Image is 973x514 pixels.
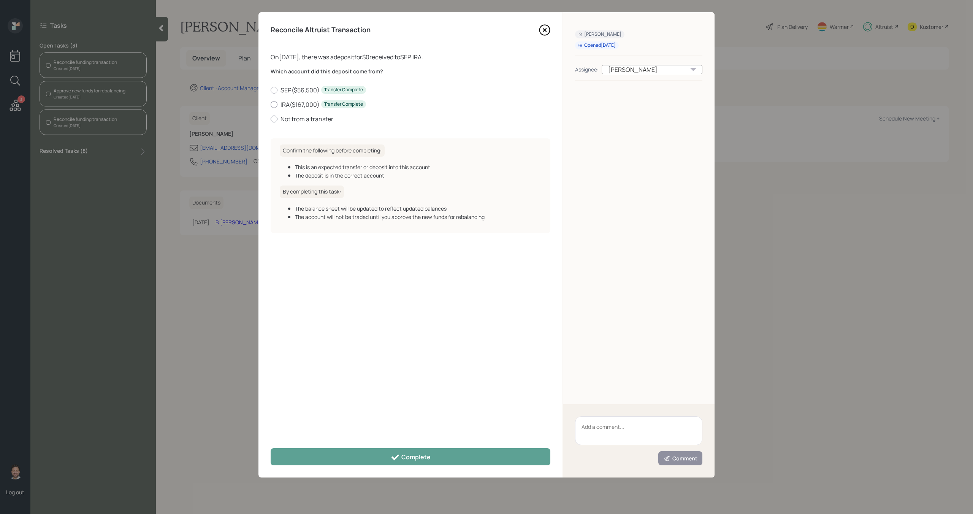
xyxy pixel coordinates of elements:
[658,451,702,465] button: Comment
[280,186,344,198] h6: By completing this task:
[578,42,616,49] div: Opened [DATE]
[271,100,550,109] label: IRA ( $167,000 )
[271,26,371,34] h4: Reconcile Altruist Transaction
[575,65,599,73] div: Assignee:
[271,448,550,465] button: Complete
[295,213,541,221] div: The account will not be traded until you approve the new funds for rebalancing
[602,65,702,74] div: [PERSON_NAME]
[295,205,541,213] div: The balance sheet will be updated to reflect updated balances
[295,171,541,179] div: The deposit is in the correct account
[271,68,550,75] label: Which account did this deposit come from?
[324,101,363,108] div: Transfer Complete
[271,52,550,62] div: On [DATE] , there was a deposit for $0 received to SEP IRA .
[391,453,431,462] div: Complete
[324,87,363,93] div: Transfer Complete
[280,144,385,157] h6: Confirm the following before completing:
[271,115,550,123] label: Not from a transfer
[578,31,621,38] div: [PERSON_NAME]
[271,86,550,94] label: SEP ( $56,500 )
[295,163,541,171] div: This is an expected transfer or deposit into this account
[663,455,697,462] div: Comment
